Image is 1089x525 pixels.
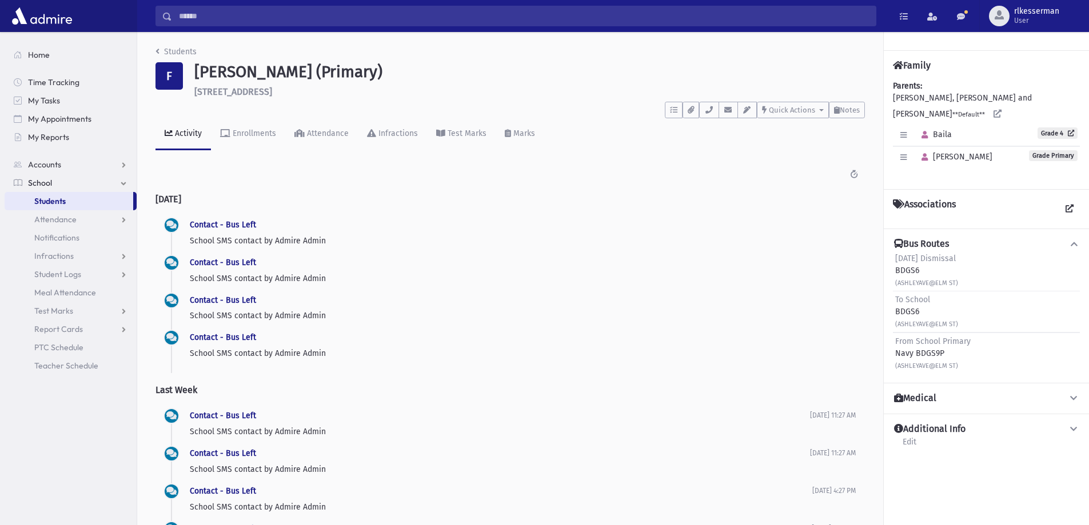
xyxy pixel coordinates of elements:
[190,411,256,420] a: Contact - Bus Left
[190,486,256,496] a: Contact - Bus Left
[916,152,992,162] span: [PERSON_NAME]
[34,324,83,334] span: Report Cards
[5,338,137,356] a: PTC Schedule
[5,320,137,338] a: Report Cards
[155,46,197,62] nav: breadcrumb
[5,229,137,247] a: Notifications
[893,80,1080,180] div: [PERSON_NAME], [PERSON_NAME] and [PERSON_NAME]
[1029,150,1078,161] span: Grade Primary
[902,435,917,456] a: Edit
[28,159,61,170] span: Accounts
[511,129,535,138] div: Marks
[190,220,256,230] a: Contact - Bus Left
[155,185,865,214] h2: [DATE]
[894,392,936,404] h4: Medical
[190,426,810,438] p: School SMS contact by Admire Admin
[190,501,812,513] p: School SMS contact by Admire Admin
[190,272,856,284] p: School SMS contact by Admire Admin
[34,233,79,243] span: Notifications
[190,235,856,247] p: School SMS contact by Admire Admin
[190,332,256,342] a: Contact - Bus Left
[810,449,856,457] span: [DATE] 11:27 AM
[893,238,1080,250] button: Bus Routes
[34,214,77,225] span: Attendance
[376,129,418,138] div: Infractions
[895,336,971,346] span: From School Primary
[5,302,137,320] a: Test Marks
[895,279,958,287] small: (ASHLEYAVE@ELM ST)
[194,62,865,82] h1: [PERSON_NAME] (Primary)
[894,238,949,250] h4: Bus Routes
[172,6,876,26] input: Search
[895,253,958,288] div: BDGS6
[895,295,930,304] span: To School
[5,283,137,302] a: Meal Attendance
[5,73,137,91] a: Time Tracking
[155,62,183,90] div: F
[190,448,256,458] a: Contact - Bus Left
[28,178,52,188] span: School
[895,335,971,371] div: Navy BDGS9P
[757,102,829,118] button: Quick Actions
[155,118,211,150] a: Activity
[211,118,285,150] a: Enrollments
[34,251,74,261] span: Infractions
[28,50,50,60] span: Home
[445,129,486,138] div: Test Marks
[28,95,60,106] span: My Tasks
[34,269,81,279] span: Student Logs
[893,199,956,219] h4: Associations
[496,118,544,150] a: Marks
[893,60,931,71] h4: Family
[5,192,133,210] a: Students
[895,362,958,370] small: (ASHLEYAVE@ELM ST)
[34,360,98,371] span: Teacher Schedule
[190,310,856,322] p: School SMS contact by Admire Admin
[190,295,256,305] a: Contact - Bus Left
[190,258,256,267] a: Contact - Bus Left
[5,91,137,110] a: My Tasks
[230,129,276,138] div: Enrollments
[1014,16,1059,25] span: User
[34,287,96,298] span: Meal Attendance
[916,130,952,139] span: Baila
[5,174,137,192] a: School
[427,118,496,150] a: Test Marks
[155,375,865,404] h2: Last Week
[28,132,69,142] span: My Reports
[5,128,137,146] a: My Reports
[28,77,79,87] span: Time Tracking
[5,110,137,128] a: My Appointments
[34,196,66,206] span: Students
[173,129,202,138] div: Activity
[893,392,1080,404] button: Medical
[28,114,91,124] span: My Appointments
[829,102,865,118] button: Notes
[5,247,137,265] a: Infractions
[893,81,922,91] b: Parents:
[34,306,73,316] span: Test Marks
[840,106,860,114] span: Notes
[1059,199,1080,219] a: View all Associations
[895,254,956,263] span: [DATE] Dismissal
[285,118,358,150] a: Attendance
[893,423,1080,435] button: Additional Info
[5,356,137,375] a: Teacher Schedule
[895,320,958,328] small: (ASHLEYAVE@ELM ST)
[894,423,966,435] h4: Additional Info
[34,342,83,352] span: PTC Schedule
[194,86,865,97] h6: [STREET_ADDRESS]
[810,411,856,419] span: [DATE] 11:27 AM
[769,106,815,114] span: Quick Actions
[5,210,137,229] a: Attendance
[305,129,349,138] div: Attendance
[812,487,856,495] span: [DATE] 4:27 PM
[5,155,137,174] a: Accounts
[1014,7,1059,16] span: rlkesserman
[358,118,427,150] a: Infractions
[9,5,75,27] img: AdmirePro
[1038,127,1078,139] a: Grade 4
[5,265,137,283] a: Student Logs
[895,294,958,330] div: BDGS6
[155,47,197,57] a: Students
